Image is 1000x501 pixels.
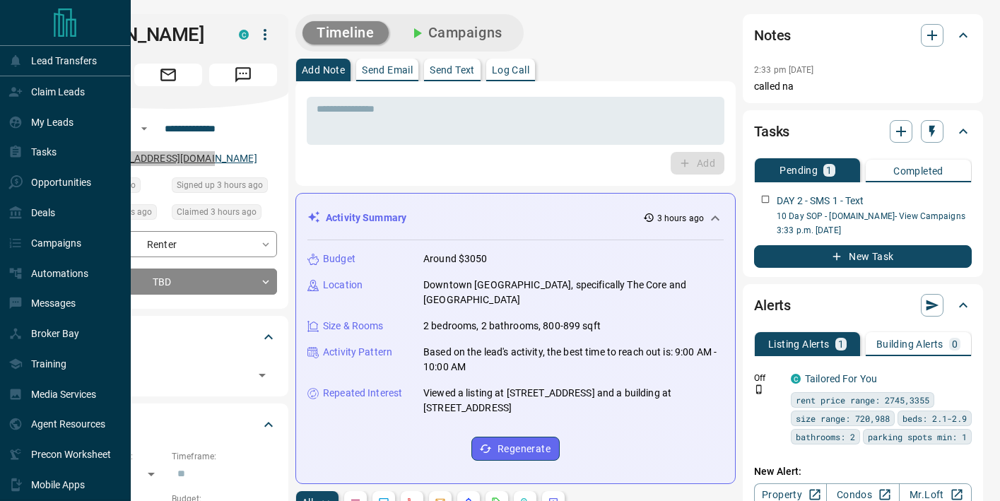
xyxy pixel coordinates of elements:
p: Repeated Interest [323,386,402,401]
p: Viewed a listing at [STREET_ADDRESS] and a building at [STREET_ADDRESS] [423,386,724,415]
p: Send Email [362,65,413,75]
p: 3 hours ago [657,212,704,225]
span: Signed up 3 hours ago [177,178,263,192]
span: bathrooms: 2 [796,430,855,444]
button: Timeline [302,21,389,45]
span: beds: 2.1-2.9 [902,411,967,425]
span: parking spots min: 1 [868,430,967,444]
div: Alerts [754,288,972,322]
h2: Notes [754,24,791,47]
div: TBD [59,269,277,295]
button: Regenerate [471,437,560,461]
p: Activity Summary [326,211,406,225]
p: Log Call [492,65,529,75]
p: Completed [893,166,943,176]
a: [EMAIL_ADDRESS][DOMAIN_NAME] [98,153,257,164]
p: Send Text [430,65,475,75]
p: New Alert: [754,464,972,479]
p: Around $3050 [423,252,488,266]
p: 2:33 pm [DATE] [754,65,814,75]
p: Listing Alerts [768,339,830,349]
span: Claimed 3 hours ago [177,205,257,219]
div: Notes [754,18,972,52]
p: Off [754,372,782,384]
div: Criteria [59,408,277,442]
button: Open [252,365,272,385]
h1: [PERSON_NAME] [59,23,218,46]
div: Activity Summary3 hours ago [307,205,724,231]
button: New Task [754,245,972,268]
p: Activity Pattern [323,345,392,360]
p: DAY 2 - SMS 1 - Text [777,194,864,208]
p: Based on the lead's activity, the best time to reach out is: 9:00 AM - 10:00 AM [423,345,724,375]
span: rent price range: 2745,3355 [796,393,929,407]
p: 1 [838,339,844,349]
span: size range: 720,988 [796,411,890,425]
p: 1 [826,165,832,175]
p: Add Note [302,65,345,75]
div: Tags [59,320,277,354]
p: Timeframe: [172,450,277,463]
p: called na [754,79,972,94]
div: Tasks [754,114,972,148]
p: 2 bedrooms, 2 bathrooms, 800-899 sqft [423,319,601,334]
h2: Alerts [754,294,791,317]
p: Downtown [GEOGRAPHIC_DATA], specifically The Core and [GEOGRAPHIC_DATA] [423,278,724,307]
button: Campaigns [394,21,517,45]
div: condos.ca [791,374,801,384]
p: Budget [323,252,355,266]
p: Location [323,278,363,293]
p: Building Alerts [876,339,943,349]
h2: Tasks [754,120,789,143]
a: Tailored For You [805,373,877,384]
p: 0 [952,339,958,349]
div: Mon Aug 18 2025 [172,177,277,197]
p: 3:33 p.m. [DATE] [777,224,972,237]
span: Email [134,64,202,86]
button: Open [136,120,153,137]
span: Message [209,64,277,86]
a: 10 Day SOP - [DOMAIN_NAME]- View Campaigns [777,211,965,221]
p: Pending [780,165,818,175]
div: Renter [59,231,277,257]
div: Mon Aug 18 2025 [172,204,277,224]
p: Size & Rooms [323,319,384,334]
svg: Push Notification Only [754,384,764,394]
div: condos.ca [239,30,249,40]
